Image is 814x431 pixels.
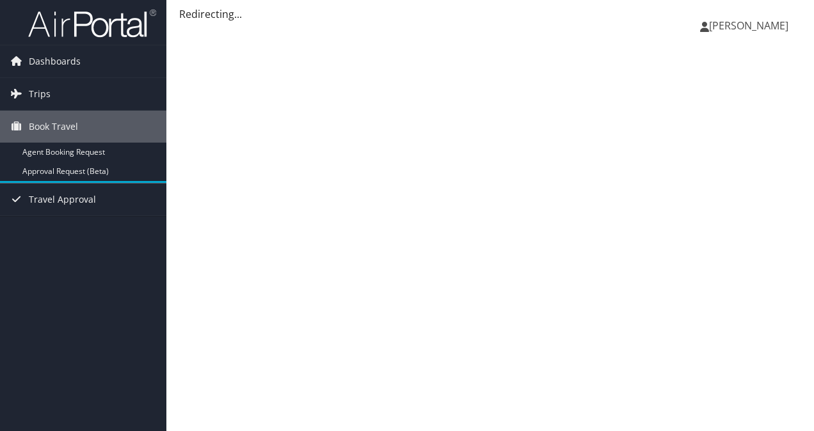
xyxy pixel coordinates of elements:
span: Travel Approval [29,184,96,215]
img: airportal-logo.png [28,8,156,38]
a: [PERSON_NAME] [700,6,801,45]
span: Book Travel [29,111,78,143]
span: [PERSON_NAME] [709,19,788,33]
div: Redirecting... [179,6,801,22]
span: Dashboards [29,45,81,77]
span: Trips [29,78,51,110]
